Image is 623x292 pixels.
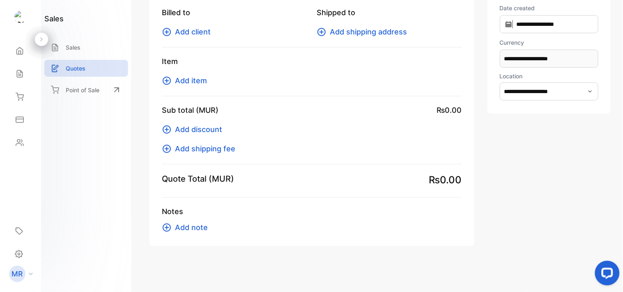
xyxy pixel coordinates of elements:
[162,105,218,116] p: Sub total (MUR)
[162,26,216,37] button: Add client
[162,143,240,154] button: Add shipping fee
[44,13,64,24] h1: sales
[330,26,407,37] span: Add shipping address
[162,124,227,135] button: Add discount
[500,4,598,12] label: Date created
[317,7,462,18] p: Shipped to
[500,73,523,80] label: Location
[175,222,208,233] span: Add note
[317,26,412,37] button: Add shipping address
[66,64,85,73] p: Quotes
[162,56,462,67] p: Item
[175,75,207,86] span: Add item
[429,173,462,187] span: ₨0.00
[44,39,128,56] a: Sales
[437,105,462,116] span: ₨0.00
[162,206,462,217] p: Notes
[500,38,598,47] label: Currency
[162,222,213,233] button: Add note
[12,269,23,279] p: MR
[175,143,235,154] span: Add shipping fee
[162,7,307,18] p: Billed to
[44,81,128,99] a: Point of Sale
[66,43,80,52] p: Sales
[44,60,128,77] a: Quotes
[162,75,212,86] button: Add item
[589,258,623,292] iframe: LiveChat chat widget
[66,86,99,94] p: Point of Sale
[14,11,27,23] img: logo
[175,26,211,37] span: Add client
[162,173,234,185] p: Quote Total (MUR)
[175,124,222,135] span: Add discount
